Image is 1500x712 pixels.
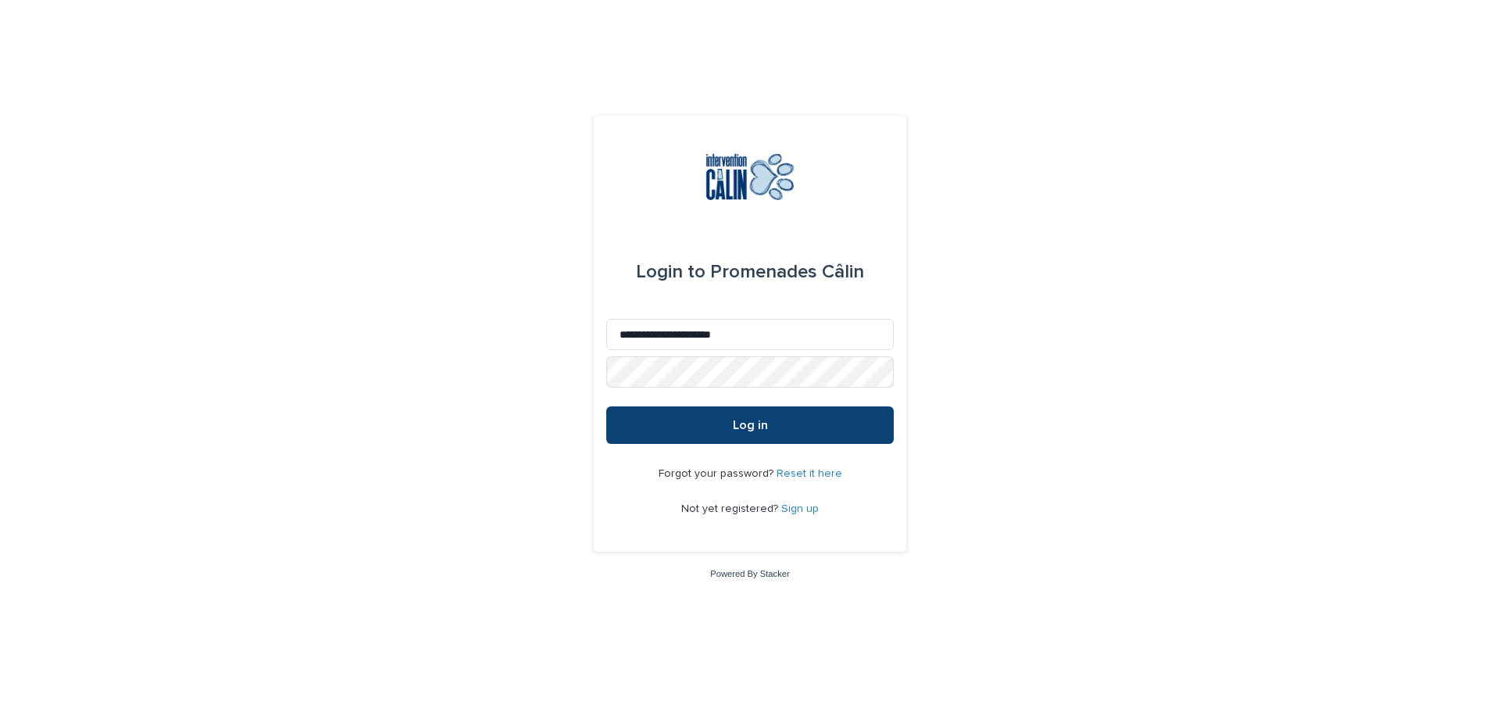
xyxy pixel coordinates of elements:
[781,503,819,514] a: Sign up
[659,468,777,479] span: Forgot your password?
[681,503,781,514] span: Not yet registered?
[710,569,789,578] a: Powered By Stacker
[636,250,864,294] div: Promenades Câlin
[693,153,808,200] img: Y0SYDZVsQvbSeSFpbQoq
[777,468,842,479] a: Reset it here
[733,419,768,431] span: Log in
[606,406,894,444] button: Log in
[636,263,705,281] span: Login to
